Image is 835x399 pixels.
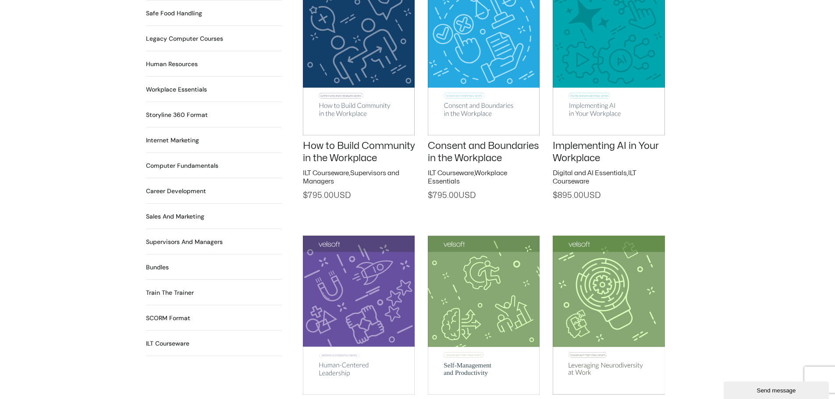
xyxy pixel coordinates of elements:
[146,110,208,120] h2: Storyline 360 Format
[146,288,194,297] h2: Train the Trainer
[146,136,199,145] a: Visit product category Internet Marketing
[25,51,32,58] img: tab_domain_overview_orange.svg
[553,169,664,186] h2: ,
[146,288,194,297] a: Visit product category Train the Trainer
[428,170,474,177] a: ILT Courseware
[303,192,351,199] span: 795.00
[553,192,558,199] span: $
[724,380,831,399] iframe: chat widget
[146,34,223,43] h2: Legacy Computer Courses
[146,212,204,221] a: Visit product category Sales and Marketing
[23,23,96,30] div: Domain: [DOMAIN_NAME]
[35,52,78,57] div: Domain Overview
[303,141,415,163] a: How to Build Community in the Workplace
[146,339,189,348] a: Visit product category ILT Courseware
[146,339,189,348] h2: ILT Courseware
[146,136,199,145] h2: Internet Marketing
[553,141,659,163] a: Implementing AI in Your Workplace
[146,263,169,272] a: Visit product category Bundles
[303,170,399,185] a: Supervisors and Managers
[428,141,539,163] a: Consent and Boundaries in the Workplace
[98,52,145,57] div: Keywords by Traffic
[146,314,190,323] h2: SCORM Format
[146,60,198,69] a: Visit product category Human Resources
[146,187,206,196] a: Visit product category Career Development
[553,192,600,199] span: 895.00
[303,169,415,186] h2: ,
[25,14,43,21] div: v 4.0.25
[146,314,190,323] a: Visit product category SCORM Format
[146,9,202,18] h2: Safe Food Handling
[146,187,206,196] h2: Career Development
[146,34,223,43] a: Visit product category Legacy Computer Courses
[428,192,433,199] span: $
[428,169,540,186] h2: ,
[146,110,208,120] a: Visit product category Storyline 360 Format
[146,9,202,18] a: Visit product category Safe Food Handling
[146,161,218,170] h2: Computer Fundamentals
[146,85,207,94] h2: Workplace Essentials
[146,237,223,247] a: Visit product category Supervisors and Managers
[146,212,204,221] h2: Sales and Marketing
[146,263,169,272] h2: Bundles
[146,60,198,69] h2: Human Resources
[303,170,349,177] a: ILT Courseware
[428,192,476,199] span: 795.00
[14,23,21,30] img: website_grey.svg
[89,51,96,58] img: tab_keywords_by_traffic_grey.svg
[146,237,223,247] h2: Supervisors and Managers
[553,170,627,177] a: Digital and AI Essentials
[146,85,207,94] a: Visit product category Workplace Essentials
[146,161,218,170] a: Visit product category Computer Fundamentals
[14,14,21,21] img: logo_orange.svg
[303,192,308,199] span: $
